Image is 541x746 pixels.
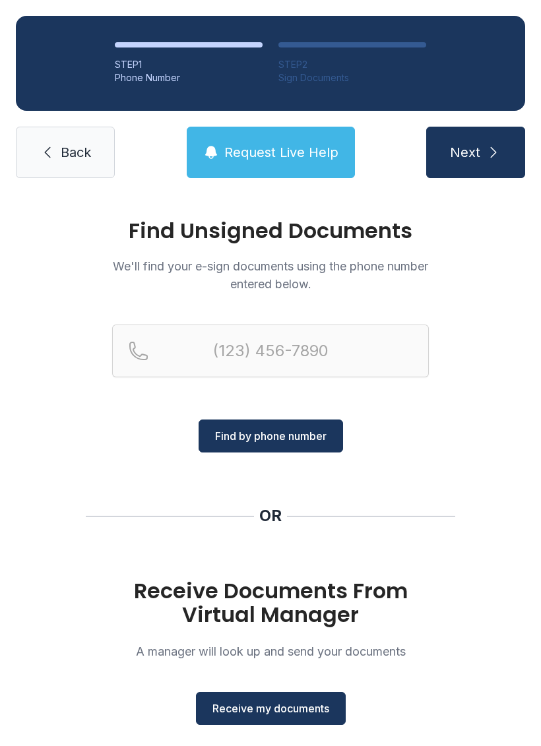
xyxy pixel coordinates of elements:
[212,700,329,716] span: Receive my documents
[112,220,429,241] h1: Find Unsigned Documents
[112,579,429,627] h1: Receive Documents From Virtual Manager
[450,143,480,162] span: Next
[224,143,338,162] span: Request Live Help
[215,428,327,444] span: Find by phone number
[259,505,282,526] div: OR
[112,325,429,377] input: Reservation phone number
[115,58,263,71] div: STEP 1
[115,71,263,84] div: Phone Number
[61,143,91,162] span: Back
[278,58,426,71] div: STEP 2
[112,257,429,293] p: We'll find your e-sign documents using the phone number entered below.
[112,642,429,660] p: A manager will look up and send your documents
[278,71,426,84] div: Sign Documents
